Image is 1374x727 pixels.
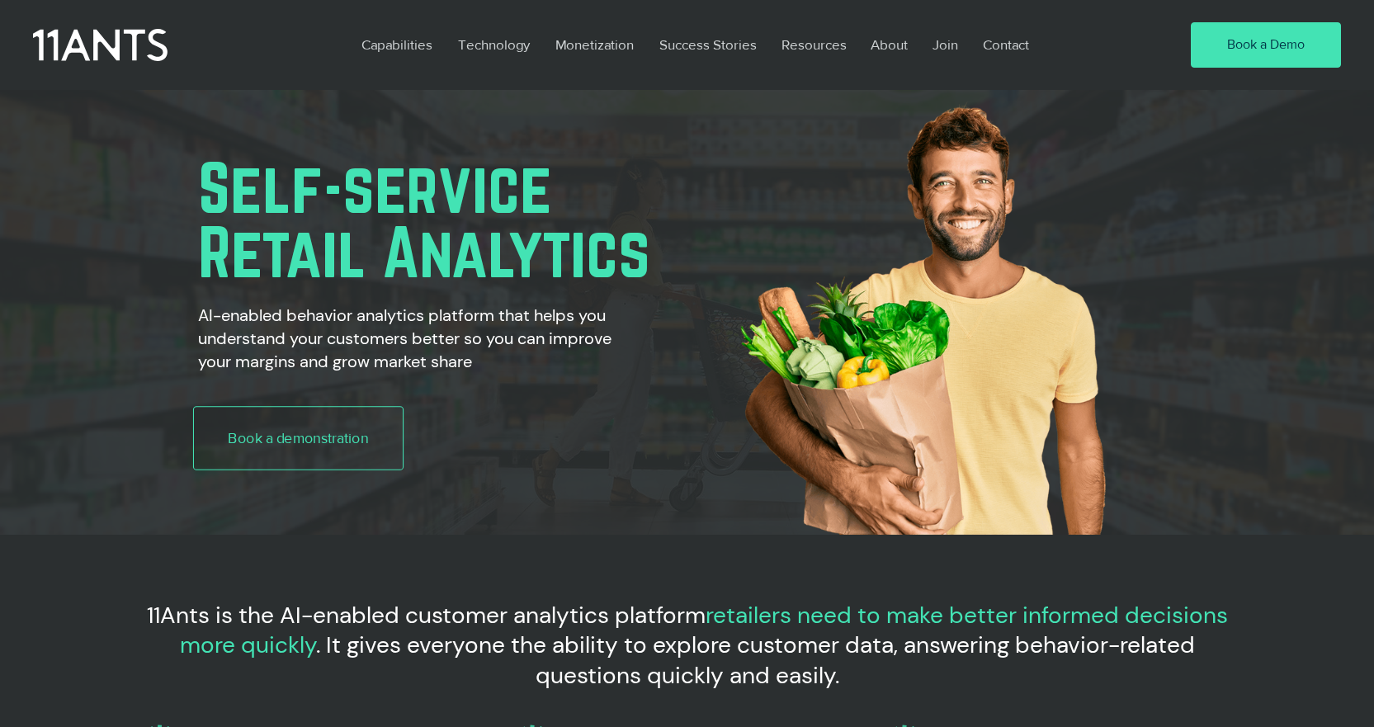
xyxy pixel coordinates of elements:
[316,630,1195,690] span: . It gives everyone the ability to explore customer data, answering behavior-related questions qu...
[924,26,966,64] p: Join
[543,26,647,64] a: Monetization
[349,26,1143,64] nav: Site
[1227,35,1305,54] span: Book a Demo
[769,26,858,64] a: Resources
[353,26,441,64] p: Capabilities
[147,600,706,630] span: 11Ants is the AI-enabled customer analytics platform
[1191,22,1341,68] a: Book a Demo
[773,26,855,64] p: Resources
[180,600,1228,660] span: retailers need to make better informed decisions more quickly
[198,213,650,290] span: Retail Analytics
[862,26,916,64] p: About
[651,26,765,64] p: Success Stories
[450,26,538,64] p: Technology
[228,427,368,448] span: Book a demonstration
[858,26,920,64] a: About
[193,406,404,470] a: Book a demonstration
[198,304,627,373] h2: AI-enabled behavior analytics platform that helps you understand your customers better so you can...
[349,26,446,64] a: Capabilities
[975,26,1037,64] p: Contact
[446,26,543,64] a: Technology
[920,26,970,64] a: Join
[647,26,769,64] a: Success Stories
[547,26,642,64] p: Monetization
[198,149,552,226] span: Self-service
[970,26,1043,64] a: Contact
